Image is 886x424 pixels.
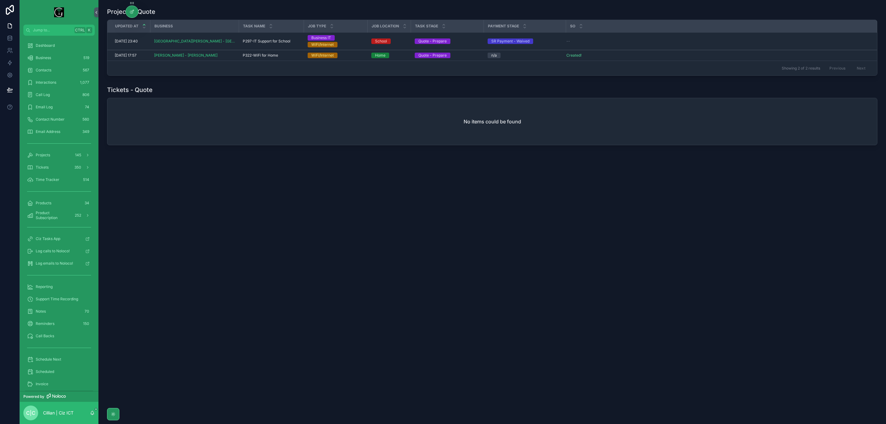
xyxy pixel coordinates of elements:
div: 560 [81,116,91,123]
a: [GEOGRAPHIC_DATA][PERSON_NAME] - [GEOGRAPHIC_DATA] [154,39,235,44]
span: Notes [36,309,46,314]
div: 350 [73,164,83,171]
span: Business [36,55,51,60]
h1: Tickets - Quote [107,86,153,94]
span: Showing 2 of 2 results [782,66,820,71]
span: [DATE] 23:40 [115,39,138,44]
div: 514 [81,176,91,183]
a: [PERSON_NAME] - [PERSON_NAME] [154,53,218,58]
a: [PERSON_NAME] - [PERSON_NAME] [154,53,235,58]
span: Updated at [115,24,138,29]
span: P297-IT Support for School [243,39,290,44]
div: 252 [73,212,83,219]
span: Task Stage [415,24,438,29]
span: Payment Stage [488,24,519,29]
a: Call Backs [23,330,95,342]
a: P322-WiFi for Home [243,53,300,58]
span: Products [36,201,51,206]
div: Home [375,53,385,58]
div: 145 [73,151,83,159]
a: Scheduled [23,366,95,377]
div: Business IT [311,35,331,41]
span: Job Type [308,24,326,29]
a: Call Log806 [23,89,95,100]
span: C|C [26,409,35,417]
a: Created! [566,53,869,58]
span: [DATE] 17:57 [115,53,137,58]
span: Powered by [23,394,44,399]
h2: No items could be found [464,118,521,125]
img: App logo [54,7,64,17]
a: Reminders150 [23,318,95,329]
div: School [375,38,387,44]
div: 567 [81,66,91,74]
span: Invoice [36,382,48,386]
a: Product Subscription252 [23,210,95,221]
a: Log emails to Noloco! [23,258,95,269]
a: Log calls to Noloco! [23,246,95,257]
span: Ciz Tasks App [36,236,60,241]
div: 74 [83,103,91,111]
a: Schedule Next [23,354,95,365]
a: Powered by [20,391,98,402]
a: Home [371,53,407,58]
a: Reporting [23,281,95,292]
span: Dashboard [36,43,55,48]
span: Jump to... [33,28,72,33]
div: 519 [82,54,91,62]
a: Products34 [23,198,95,209]
a: Business519 [23,52,95,63]
span: Task Name [243,24,265,29]
div: 806 [81,91,91,98]
div: SR Payment - Waived [491,38,529,44]
span: P322-WiFi for Home [243,53,278,58]
div: scrollable content [20,36,98,391]
span: Schedule Next [36,357,61,362]
div: WiFi/Internet [311,42,334,47]
div: Quote - Prepare [418,53,447,58]
span: Email Log [36,105,53,110]
div: WiFi/Internet [311,53,334,58]
a: Business ITWiFi/Internet [308,35,364,47]
a: School [371,38,407,44]
span: Log calls to Noloco! [36,249,70,254]
span: Time Tracker [36,177,59,182]
div: n/a [491,53,497,58]
a: WiFi/Internet [308,53,364,58]
a: Tickets350 [23,162,95,173]
span: Projects [36,153,50,158]
span: Call Backs [36,334,54,338]
span: Log emails to Noloco! [36,261,73,266]
span: Contacts [36,68,51,73]
span: Reminders [36,321,54,326]
a: Projects145 [23,150,95,161]
h1: Projects - Quote [107,7,155,16]
div: Quote - Prepare [418,38,447,44]
div: 1,077 [78,79,91,86]
span: -- [566,39,570,44]
a: n/a [488,53,562,58]
a: Interactions1,077 [23,77,95,88]
a: Support Time Recording [23,294,95,305]
div: 150 [81,320,91,327]
span: Ctrl [74,27,86,33]
a: Contact Number560 [23,114,95,125]
a: Time Tracker514 [23,174,95,185]
div: 349 [81,128,91,135]
span: Call Log [36,92,50,97]
a: Notes70 [23,306,95,317]
a: Created! [566,53,581,58]
a: SR Payment - Waived [488,38,562,44]
span: Tickets [36,165,49,170]
a: [DATE] 17:57 [115,53,147,58]
span: Business [154,24,173,29]
a: Email Address349 [23,126,95,137]
span: Reporting [36,284,53,289]
a: Quote - Prepare [415,53,480,58]
span: Scheduled [36,369,54,374]
span: Contact Number [36,117,65,122]
span: Email Address [36,129,60,134]
span: Job Location [372,24,399,29]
